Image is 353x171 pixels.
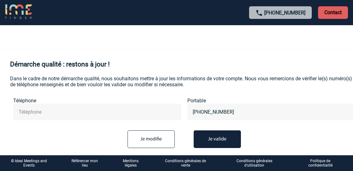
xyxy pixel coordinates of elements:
[318,6,348,19] p: Contact
[298,159,343,168] p: Politique de confidentialité
[226,159,282,168] p: Conditions générales d'utilisation
[111,159,155,168] a: Mentions légales
[160,159,211,168] p: Conditions générales de vente
[155,159,221,168] a: Conditions générales de vente
[293,159,353,168] a: Politique de confidentialité
[264,10,305,16] a: [PHONE_NUMBER]
[255,9,263,17] img: call-24-px.png
[194,130,241,148] button: Je valide
[5,159,53,168] div: © Ideal Meetings and Events
[68,159,101,168] a: Référencer mon lieu
[117,159,145,168] p: Mentions légales
[13,98,181,104] label: Téléphone
[191,107,351,117] input: Portable
[128,130,175,148] input: Je modifie
[10,60,110,68] h4: Démarche qualité : restons à jour !
[221,159,293,168] a: Conditions générales d'utilisation
[17,107,177,117] input: Téléphone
